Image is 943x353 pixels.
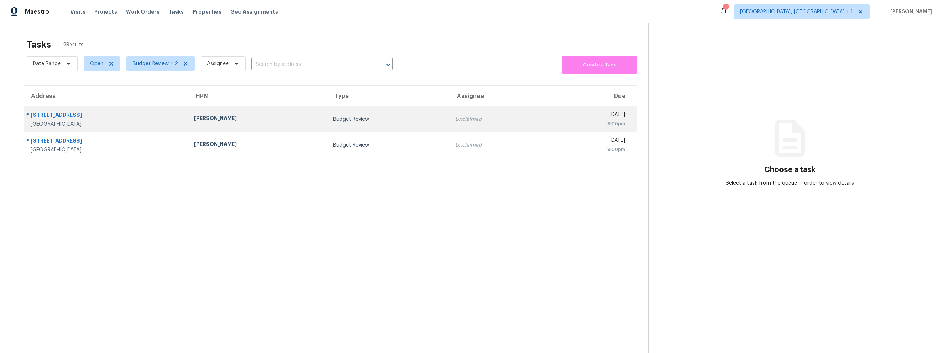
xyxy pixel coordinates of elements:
div: [STREET_ADDRESS] [31,137,182,146]
th: Due [547,86,637,106]
div: Budget Review [333,141,444,149]
input: Search by address [251,59,372,70]
span: Properties [193,8,221,15]
div: [GEOGRAPHIC_DATA] [31,146,182,154]
span: Projects [94,8,117,15]
h3: Choose a task [764,166,816,174]
button: Open [383,60,393,70]
div: [DATE] [553,111,625,120]
div: Select a task from the queue in order to view details [719,179,861,187]
span: Work Orders [126,8,159,15]
div: 1 [723,4,728,12]
h2: Tasks [27,41,51,48]
div: 9:00pm [553,146,625,153]
div: Unclaimed [455,116,541,123]
span: Date Range [33,60,61,67]
span: Tasks [168,9,184,14]
span: Assignee [207,60,229,67]
th: Assignee [449,86,547,106]
div: [DATE] [553,137,625,146]
button: Create a Task [562,56,637,74]
div: [PERSON_NAME] [194,115,322,124]
span: 2 Results [63,41,84,49]
span: [PERSON_NAME] [887,8,932,15]
span: Create a Task [565,61,634,69]
span: Visits [70,8,85,15]
th: HPM [188,86,327,106]
span: Maestro [25,8,49,15]
th: Address [24,86,188,106]
span: [GEOGRAPHIC_DATA], [GEOGRAPHIC_DATA] + 1 [740,8,853,15]
div: Unclaimed [455,141,541,149]
div: 9:00pm [553,120,625,127]
div: Budget Review [333,116,444,123]
span: Budget Review + 2 [133,60,178,67]
span: Open [90,60,104,67]
div: [STREET_ADDRESS] [31,111,182,120]
th: Type [327,86,449,106]
div: [PERSON_NAME] [194,140,322,150]
div: [GEOGRAPHIC_DATA] [31,120,182,128]
span: Geo Assignments [230,8,278,15]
